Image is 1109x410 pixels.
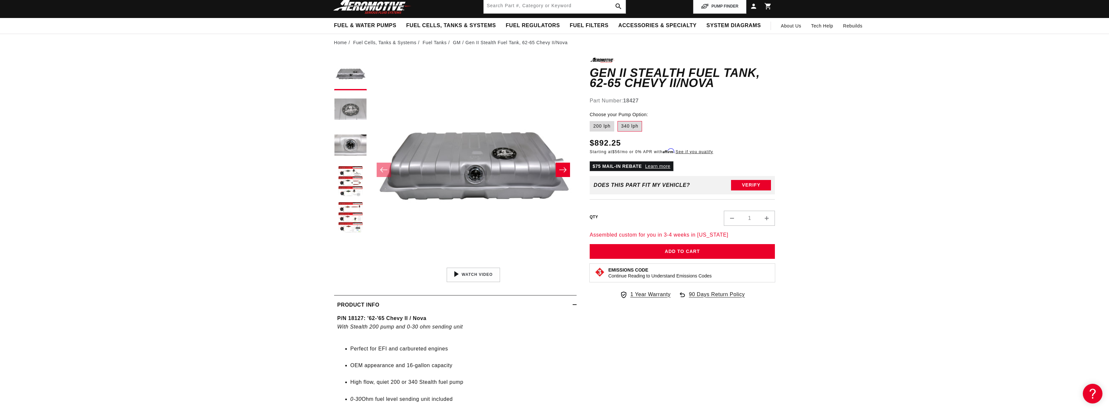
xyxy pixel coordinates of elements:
media-gallery: Gallery Viewer [334,58,577,282]
span: Fuel Filters [570,22,609,29]
div: Does This part fit My vehicle? [594,182,690,188]
span: Rebuilds [843,22,862,29]
p: $75 MAIL-IN REBATE [590,161,673,171]
li: Ohm fuel level sending unit included [350,395,573,403]
button: Load image 1 in gallery view [334,58,367,90]
summary: Accessories & Specialty [614,18,702,33]
span: System Diagrams [707,22,761,29]
li: Perfect for EFI and carbureted engines [350,345,573,353]
em: 0-30 [350,396,362,402]
summary: Tech Help [806,18,838,34]
img: Emissions code [595,267,605,277]
p: Starting at /mo or 0% APR with . [590,149,713,155]
span: 1 Year Warranty [630,290,671,299]
button: Load image 5 in gallery view [334,202,367,234]
span: 90 Days Return Policy [689,290,745,305]
button: Load image 3 in gallery view [334,130,367,162]
button: Verify [731,180,771,190]
a: Fuel Tanks [423,39,447,46]
a: 90 Days Return Policy [678,290,745,305]
li: Fuel Cells, Tanks & Systems [353,39,421,46]
span: About Us [781,23,801,28]
li: High flow, quiet 200 or 340 Stealth fuel pump [350,378,573,386]
nav: breadcrumbs [334,39,775,46]
a: 1 Year Warranty [620,290,671,299]
a: Learn more [645,164,671,169]
label: 340 lph [617,121,642,132]
summary: System Diagrams [702,18,766,33]
em: With Stealth 200 pump and 0-30 ohm sending unit [337,324,463,330]
span: $56 [612,150,620,154]
label: 200 lph [590,121,614,132]
label: QTY [590,214,598,220]
a: See if you qualify - Learn more about Affirm Financing (opens in modal) [676,150,713,154]
button: Load image 2 in gallery view [334,94,367,126]
p: Continue Reading to Understand Emissions Codes [608,273,712,279]
button: Slide left [377,163,391,177]
button: Emissions CodeContinue Reading to Understand Emissions Codes [608,267,712,279]
strong: 18427 [623,98,639,103]
span: Fuel Cells, Tanks & Systems [406,22,496,29]
summary: Fuel Filters [565,18,614,33]
legend: Choose your Pump Option: [590,111,649,118]
li: OEM appearance and 16-gallon capacity [350,361,573,370]
summary: Rebuilds [838,18,867,34]
p: Assembled custom for you in 3-4 weeks in [US_STATE] [590,231,775,239]
span: Affirm [663,149,674,153]
summary: Fuel Regulators [501,18,564,33]
strong: Emissions Code [608,267,648,273]
button: Add to Cart [590,244,775,259]
button: Slide right [556,163,570,177]
li: Gen II Stealth Fuel Tank, 62-65 Chevy II/Nova [465,39,567,46]
button: Load image 4 in gallery view [334,166,367,198]
strong: P/N 18127: '62-'65 Chevy II / Nova [337,315,427,321]
div: Part Number: [590,97,775,105]
summary: Fuel & Water Pumps [329,18,402,33]
summary: Fuel Cells, Tanks & Systems [401,18,501,33]
span: $892.25 [590,137,621,149]
span: Tech Help [811,22,833,29]
a: Home [334,39,347,46]
span: Fuel Regulators [506,22,560,29]
h1: Gen II Stealth Fuel Tank, 62-65 Chevy II/Nova [590,68,775,88]
a: GM [453,39,461,46]
span: Accessories & Specialty [618,22,697,29]
a: About Us [776,18,806,34]
span: Fuel & Water Pumps [334,22,397,29]
summary: Product Info [334,295,577,314]
h2: Product Info [337,301,380,309]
